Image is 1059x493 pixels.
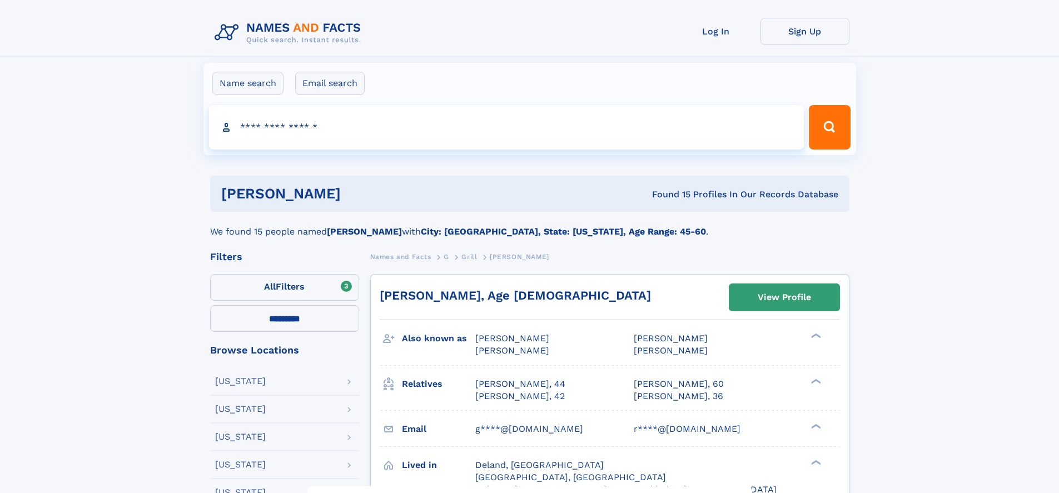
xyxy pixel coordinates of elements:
[808,422,822,430] div: ❯
[370,250,431,263] a: Names and Facts
[215,377,266,386] div: [US_STATE]
[634,378,724,390] a: [PERSON_NAME], 60
[402,420,475,439] h3: Email
[210,274,359,301] label: Filters
[760,18,849,45] a: Sign Up
[295,72,365,95] label: Email search
[808,459,822,466] div: ❯
[475,460,604,470] span: Deland, [GEOGRAPHIC_DATA]
[210,252,359,262] div: Filters
[461,250,477,263] a: Grill
[634,345,708,356] span: [PERSON_NAME]
[475,472,666,482] span: [GEOGRAPHIC_DATA], [GEOGRAPHIC_DATA]
[402,375,475,394] h3: Relatives
[327,226,402,237] b: [PERSON_NAME]
[758,285,811,310] div: View Profile
[210,18,370,48] img: Logo Names and Facts
[475,378,565,390] a: [PERSON_NAME], 44
[808,332,822,340] div: ❯
[444,250,449,263] a: G
[221,187,496,201] h1: [PERSON_NAME]
[209,105,804,150] input: search input
[475,333,549,343] span: [PERSON_NAME]
[729,284,839,311] a: View Profile
[215,432,266,441] div: [US_STATE]
[634,333,708,343] span: [PERSON_NAME]
[444,253,449,261] span: G
[808,377,822,385] div: ❯
[672,18,760,45] a: Log In
[421,226,706,237] b: City: [GEOGRAPHIC_DATA], State: [US_STATE], Age Range: 45-60
[212,72,284,95] label: Name search
[475,345,549,356] span: [PERSON_NAME]
[215,405,266,414] div: [US_STATE]
[809,105,850,150] button: Search Button
[402,456,475,475] h3: Lived in
[210,345,359,355] div: Browse Locations
[380,288,651,302] a: [PERSON_NAME], Age [DEMOGRAPHIC_DATA]
[496,188,838,201] div: Found 15 Profiles In Our Records Database
[461,253,477,261] span: Grill
[210,212,849,238] div: We found 15 people named with .
[402,329,475,348] h3: Also known as
[634,390,723,402] a: [PERSON_NAME], 36
[490,253,549,261] span: [PERSON_NAME]
[264,281,276,292] span: All
[215,460,266,469] div: [US_STATE]
[475,390,565,402] a: [PERSON_NAME], 42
